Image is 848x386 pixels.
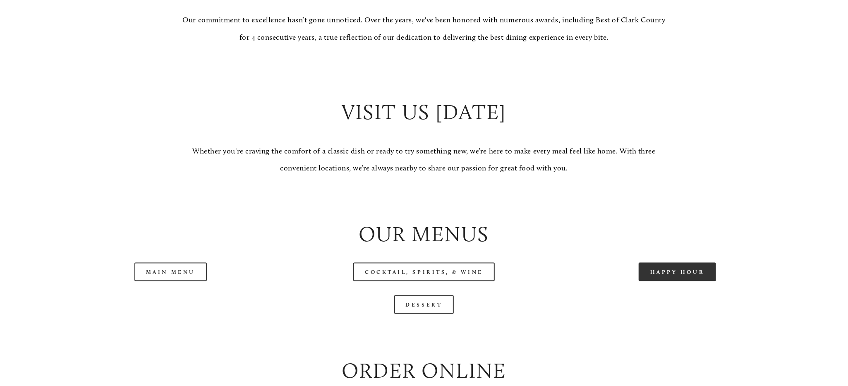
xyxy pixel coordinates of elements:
[177,143,670,177] p: Whether you're craving the comfort of a classic dish or ready to try something new, we’re here to...
[394,295,454,314] a: Dessert
[639,263,716,281] a: Happy Hour
[177,97,670,127] h2: Visit Us [DATE]
[51,219,797,249] h2: Our Menus
[134,263,207,281] a: Main Menu
[51,356,797,386] h2: Order Online
[353,263,495,281] a: Cocktail, Spirits, & Wine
